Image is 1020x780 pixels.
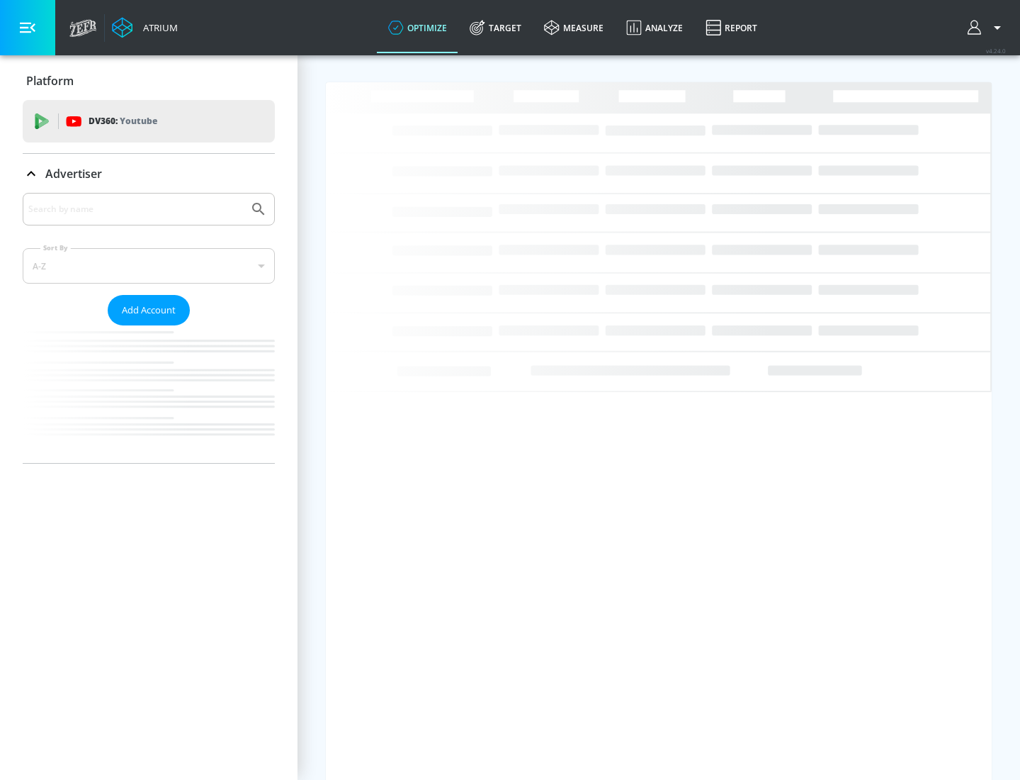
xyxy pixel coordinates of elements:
[120,113,157,128] p: Youtube
[137,21,178,34] div: Atrium
[23,193,275,463] div: Advertiser
[377,2,458,53] a: optimize
[533,2,615,53] a: measure
[122,302,176,318] span: Add Account
[23,248,275,284] div: A-Z
[28,200,243,218] input: Search by name
[89,113,157,129] p: DV360:
[23,154,275,194] div: Advertiser
[23,100,275,143] div: DV360: Youtube
[112,17,178,38] a: Atrium
[458,2,533,53] a: Target
[40,243,71,252] label: Sort By
[986,47,1006,55] span: v 4.24.0
[23,61,275,101] div: Platform
[694,2,769,53] a: Report
[23,325,275,463] nav: list of Advertiser
[615,2,694,53] a: Analyze
[45,166,102,182] p: Advertiser
[26,73,74,89] p: Platform
[108,295,190,325] button: Add Account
